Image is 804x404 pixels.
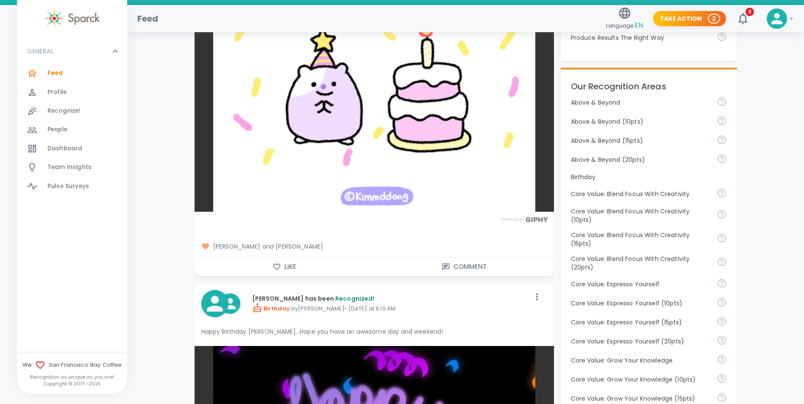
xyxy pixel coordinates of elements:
svg: Follow your curiosity and learn together [717,393,727,403]
p: GENERAL [27,47,53,55]
span: [PERSON_NAME] and [PERSON_NAME] [201,242,547,251]
a: Recognize! [17,102,127,120]
p: Core Value: Espresso Yourself (15pts) [571,318,710,327]
p: Core Value: Espresso Yourself (20pts) [571,337,710,346]
a: Pulse Surveys [17,177,127,196]
a: Sparck logo [17,8,127,28]
a: Feed [17,64,127,83]
span: Birthday [252,304,290,313]
span: Pulse Surveys [47,182,89,191]
svg: Achieve goals today and innovate for tomorrow [717,233,727,243]
p: Above & Beyond [571,98,710,107]
p: Happy Birthday [PERSON_NAME]...Hope you have an awesome day and weekend! [201,327,547,336]
a: Dashboard [17,139,127,158]
svg: For going above and beyond! [717,97,727,107]
span: Recognized! [335,294,375,303]
span: Dashboard [47,144,82,153]
p: Core Value: Blend Focus With Creativity [571,190,710,198]
svg: Find success working together and doing the right thing [717,32,727,42]
h1: Feed [137,12,159,25]
button: 8 [733,8,753,29]
svg: Follow your curiosity and learn together [717,374,727,384]
p: Core Value: Blend Focus With Creativity (10pts) [571,207,710,224]
p: Recognition as unique as you are! [17,374,127,380]
svg: Share your voice and your ideas [717,278,727,288]
button: Like [195,258,374,276]
svg: Achieve goals today and innovate for tomorrow [717,188,727,198]
svg: Achieve goals today and innovate for tomorrow [717,257,727,267]
svg: Achieve goals today and innovate for tomorrow [717,209,727,219]
a: Team Insights [17,158,127,177]
button: Take Action 2 [653,11,726,27]
p: [PERSON_NAME] has been [252,294,530,303]
p: Core Value: Espresso Yourself (10pts) [571,299,710,307]
svg: For going above and beyond! [717,135,727,145]
svg: Share your voice and your ideas [717,316,727,327]
svg: Share your voice and your ideas [717,297,727,307]
span: EN [634,20,643,30]
span: Team Insights [47,163,92,172]
p: Core Value: Grow Your Knowledge (15pts) [571,394,710,403]
p: Above & Beyond (20pts) [571,155,710,164]
span: We San Francisco Bay Coffee [17,360,127,370]
p: Our Recognition Areas [571,80,727,93]
p: Core Value: Blend Focus With Creativity (15pts) [571,231,710,248]
div: GENERAL [17,64,127,199]
p: by [PERSON_NAME] • [DATE] at 9:10 AM [252,303,530,313]
p: Birthday [571,173,727,181]
span: Language: [606,20,643,31]
svg: Share your voice and your ideas [717,335,727,346]
img: Sparck logo [45,8,100,28]
p: Copyright © 2017 - 2025 [17,380,127,387]
button: Comment [374,258,554,276]
p: Produce Results The Right Way [571,33,710,42]
p: Core Value: Blend Focus With Creativity (20pts) [571,255,710,271]
svg: For going above and beyond! [717,154,727,164]
a: People [17,120,127,139]
svg: For going above and beyond! [717,116,727,126]
p: Core Value: Grow Your Knowledge (10pts) [571,375,710,384]
svg: Follow your curiosity and learn together [717,354,727,365]
img: Powered by GIPHY [500,217,551,222]
p: 2 [712,14,716,23]
p: Above & Beyond (15pts) [571,136,710,145]
p: Core Value: Espresso Yourself [571,280,710,288]
button: Language:EN [603,4,646,34]
p: Core Value: Grow Your Knowledge [571,356,710,365]
a: Profile [17,83,127,102]
span: People [47,125,67,134]
span: Profile [47,88,67,97]
div: GENERAL [17,39,127,64]
span: Recognize! [47,107,81,115]
p: Above & Beyond (10pts) [571,117,710,126]
span: 8 [746,8,754,16]
span: Feed [47,69,63,77]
